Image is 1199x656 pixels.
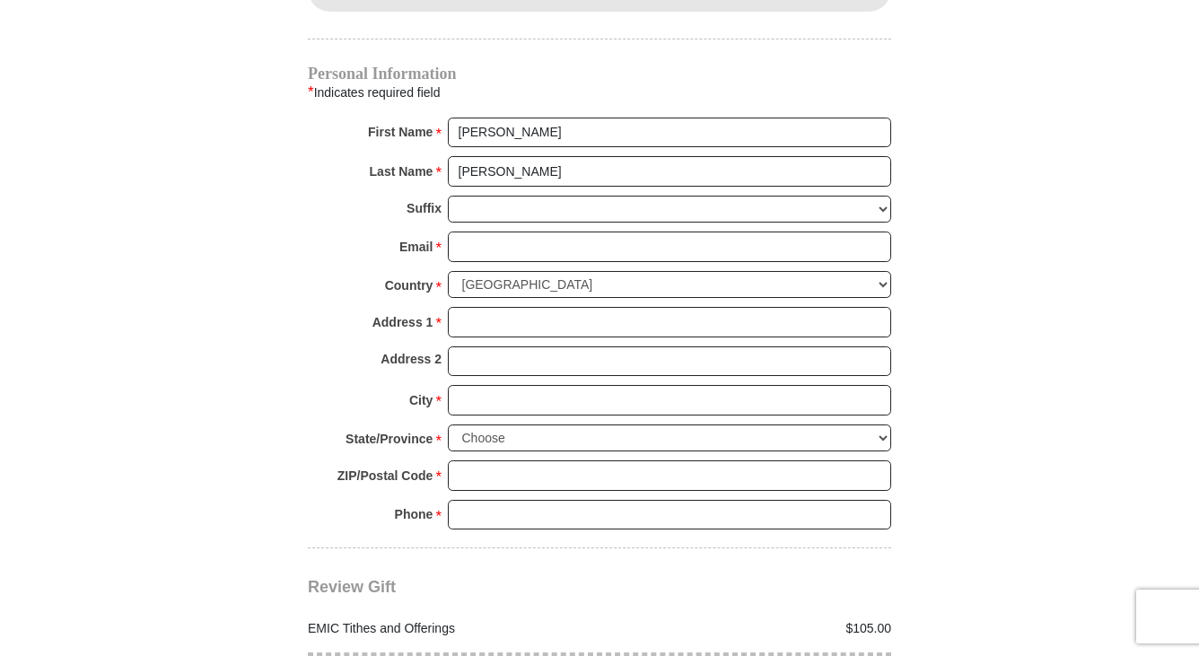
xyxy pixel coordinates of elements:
h4: Personal Information [308,66,891,81]
strong: Email [399,234,433,259]
strong: City [409,388,433,413]
strong: Suffix [407,196,442,221]
strong: State/Province [346,426,433,451]
div: Indicates required field [308,81,891,104]
strong: Address 2 [381,346,442,372]
strong: Last Name [370,159,433,184]
div: $105.00 [599,619,901,638]
div: EMIC Tithes and Offerings [299,619,600,638]
strong: First Name [368,119,433,144]
strong: Country [385,273,433,298]
strong: ZIP/Postal Code [337,463,433,488]
strong: Phone [395,502,433,527]
strong: Address 1 [372,310,433,335]
span: Review Gift [308,578,396,596]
